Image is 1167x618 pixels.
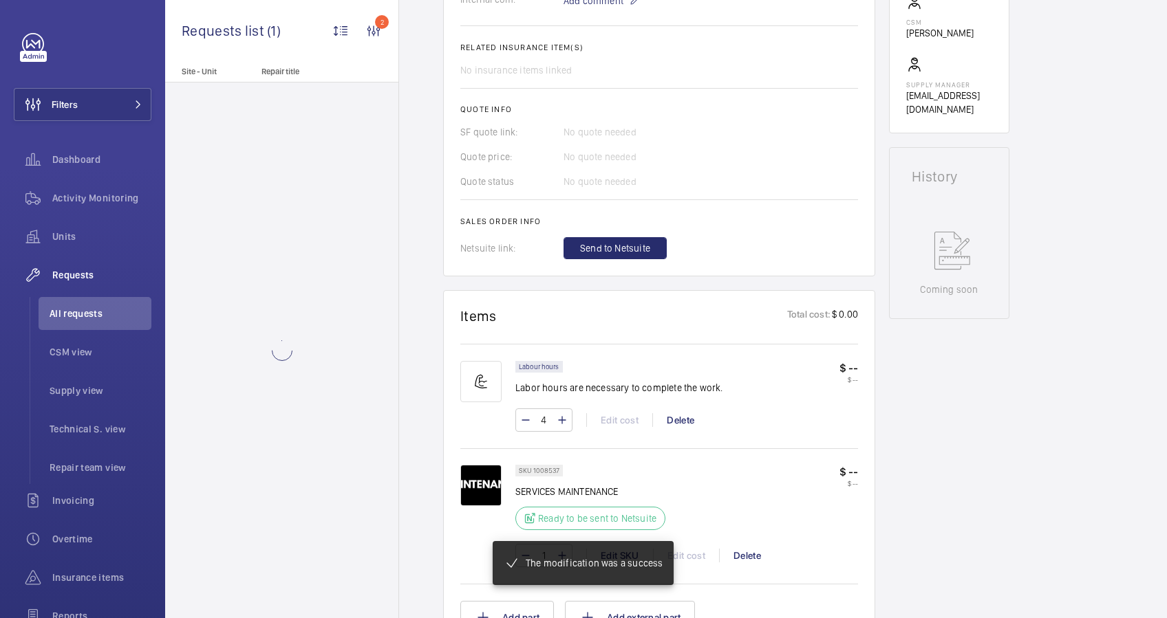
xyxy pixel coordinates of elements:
[460,361,502,402] img: muscle-sm.svg
[261,67,352,76] p: Repair title
[52,532,151,546] span: Overtime
[50,307,151,320] span: All requests
[920,283,978,296] p: Coming soon
[50,384,151,397] span: Supply view
[460,307,497,324] h1: Items
[580,241,650,255] span: Send to Netsuite
[165,67,256,76] p: Site - Unit
[839,361,858,375] p: $ --
[515,381,723,395] p: Labor hours are necessary to complete the work.
[50,422,151,436] span: Technical S. view
[50,461,151,474] span: Repair team view
[831,307,858,324] p: $ 0.00
[460,104,858,114] h2: Quote info
[52,230,151,243] span: Units
[182,22,267,39] span: Requests list
[912,170,987,184] h1: History
[460,465,502,506] img: Km33JILPo7XhB1uRwyyWT09Ug4rK46SSHHPdKXWmjl7lqZFy.png
[906,80,992,89] p: Supply manager
[515,485,674,498] p: SERVICES MAINTENANCE
[719,549,775,562] div: Delete
[906,89,992,116] p: [EMAIL_ADDRESS][DOMAIN_NAME]
[839,465,858,479] p: $ --
[906,26,974,40] p: [PERSON_NAME]
[460,43,858,52] h2: Related insurance item(s)
[652,413,708,427] div: Delete
[14,88,151,121] button: Filters
[906,18,974,26] p: CSM
[52,191,151,205] span: Activity Monitoring
[50,345,151,359] span: CSM view
[52,153,151,166] span: Dashboard
[52,494,151,507] span: Invoicing
[564,237,667,259] button: Send to Netsuite
[839,479,858,487] p: $ --
[519,364,559,369] p: Labour hours
[52,571,151,584] span: Insurance items
[839,375,858,384] p: $ --
[526,556,663,570] p: The modification was a success
[52,268,151,282] span: Requests
[460,217,858,226] h2: Sales order info
[787,307,831,324] p: Total cost:
[519,468,559,473] p: SKU 1008537
[52,98,78,111] span: Filters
